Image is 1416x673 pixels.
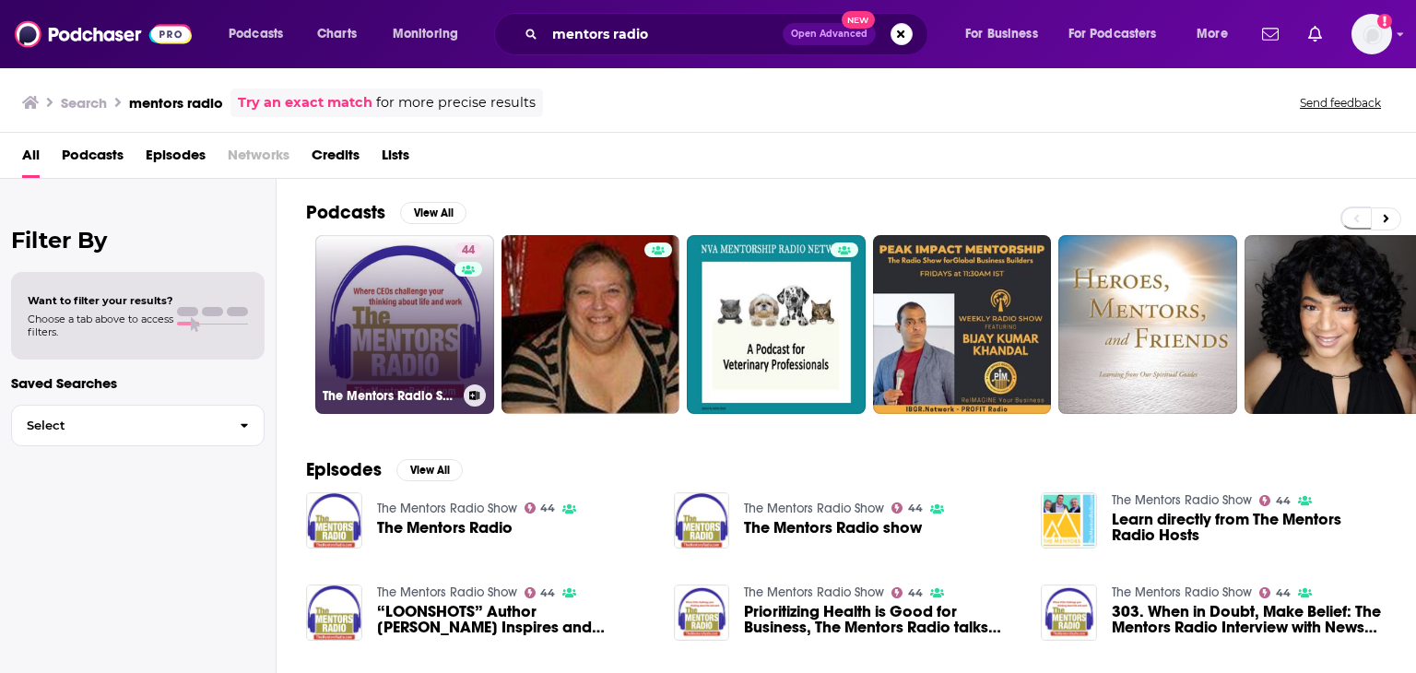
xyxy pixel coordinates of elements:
h2: Filter By [11,227,265,254]
span: Networks [228,140,289,178]
h2: Episodes [306,458,382,481]
h3: mentors radio [129,94,223,112]
a: Show notifications dropdown [1301,18,1329,50]
span: 44 [1276,497,1291,505]
h3: Search [61,94,107,112]
button: open menu [1184,19,1251,49]
button: open menu [952,19,1061,49]
a: 44 [525,502,556,514]
span: for more precise results [376,92,536,113]
p: Saved Searches [11,374,265,392]
svg: Add a profile image [1377,14,1392,29]
span: “LOONSHOTS” Author [PERSON_NAME] Inspires and Mentors Entrepreneurs on The Mentors Radio, with Ho... [377,604,652,635]
input: Search podcasts, credits, & more... [545,19,783,49]
button: Select [11,405,265,446]
span: Logged in as megcassidy [1351,14,1392,54]
span: Monitoring [393,21,458,47]
img: 303. When in Doubt, Make Belief: The Mentors Radio Interview with News Anchor Jeff Bell [1041,584,1097,641]
a: The Mentors Radio Show [1112,584,1252,600]
h3: The Mentors Radio Show [323,388,456,404]
a: Charts [305,19,368,49]
a: 44The Mentors Radio Show [315,235,494,414]
a: 44 [454,242,482,257]
img: Prioritizing Health is Good for Business, The Mentors Radio talks with Suniel Jain, NMD [674,584,730,641]
span: Charts [317,21,357,47]
a: Lists [382,140,409,178]
img: “LOONSHOTS” Author Safi Bahcall Inspires and Mentors Entrepreneurs on The Mentors Radio, with Hos... [306,584,362,641]
a: Show notifications dropdown [1255,18,1286,50]
a: The Mentors Radio Show [1112,492,1252,508]
button: Send feedback [1294,95,1386,111]
img: Podchaser - Follow, Share and Rate Podcasts [15,17,192,52]
a: Credits [312,140,360,178]
span: Want to filter your results? [28,294,173,307]
a: 44 [1259,495,1291,506]
a: The Mentors Radio show [744,520,922,536]
div: Search podcasts, credits, & more... [512,13,946,55]
a: EpisodesView All [306,458,463,481]
a: 44 [891,502,923,514]
button: Open AdvancedNew [783,23,876,45]
a: PodcastsView All [306,201,466,224]
a: The Mentors Radio Show [377,501,517,516]
button: View All [400,202,466,224]
span: Choose a tab above to access filters. [28,313,173,338]
a: The Mentors Radio Show [744,501,884,516]
span: 44 [462,242,475,260]
a: Learn directly from The Mentors Radio Hosts [1112,512,1386,543]
a: 44 [891,587,923,598]
span: For Podcasters [1068,21,1157,47]
span: Prioritizing Health is Good for Business, The Mentors Radio talks with [PERSON_NAME], NMD [744,604,1019,635]
span: 44 [908,504,923,513]
h2: Podcasts [306,201,385,224]
a: “LOONSHOTS” Author Safi Bahcall Inspires and Mentors Entrepreneurs on The Mentors Radio, with Hos... [377,604,652,635]
a: All [22,140,40,178]
span: Select [12,419,225,431]
button: open menu [380,19,482,49]
span: New [842,11,875,29]
a: Podcasts [62,140,124,178]
a: 44 [525,587,556,598]
a: The Mentors Radio Show [377,584,517,600]
img: Learn directly from The Mentors Radio Hosts [1041,492,1097,549]
a: Prioritizing Health is Good for Business, The Mentors Radio talks with Suniel Jain, NMD [744,604,1019,635]
button: View All [396,459,463,481]
span: 44 [908,589,923,597]
button: open menu [1056,19,1184,49]
a: Try an exact match [238,92,372,113]
a: 44 [1259,587,1291,598]
span: Open Advanced [791,30,867,39]
span: For Business [965,21,1038,47]
img: The Mentors Radio [306,492,362,549]
span: Podcasts [229,21,283,47]
span: 303. When in Doubt, Make Belief: The Mentors Radio Interview with News [PERSON_NAME] [1112,604,1386,635]
span: More [1197,21,1228,47]
a: The Mentors Radio Show [744,584,884,600]
span: 44 [540,589,555,597]
img: User Profile [1351,14,1392,54]
button: Show profile menu [1351,14,1392,54]
span: 44 [1276,589,1291,597]
a: The Mentors Radio [377,520,513,536]
img: The Mentors Radio show [674,492,730,549]
a: Episodes [146,140,206,178]
span: 44 [540,504,555,513]
a: 303. When in Doubt, Make Belief: The Mentors Radio Interview with News Anchor Jeff Bell [1112,604,1386,635]
button: open menu [216,19,307,49]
